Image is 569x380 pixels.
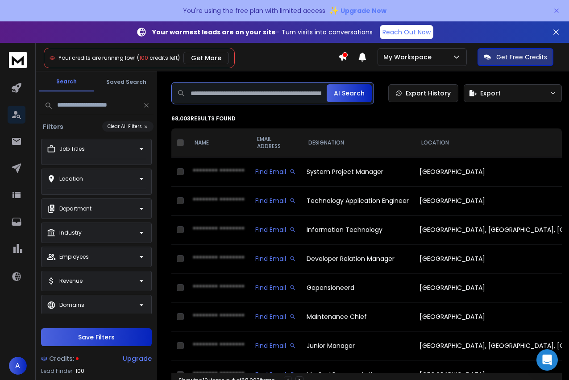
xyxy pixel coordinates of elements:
p: Location [59,175,83,182]
a: Export History [388,84,458,102]
p: Domains [59,302,84,309]
span: Credits: [49,354,74,363]
p: Industry [59,229,82,236]
button: Get More [183,52,229,64]
p: Employees [59,253,89,260]
td: Maintenance Chief [301,302,414,331]
p: My Workspace [383,53,435,62]
img: logo [9,52,27,68]
button: A [9,357,27,375]
button: Saved Search [99,73,154,91]
div: Find Email [255,312,296,321]
button: Save Filters [41,328,152,346]
th: EMAIL ADDRESS [250,128,301,157]
a: Credits:Upgrade [41,350,152,368]
span: ( credits left) [137,54,180,62]
p: 68,003 results found [171,115,562,122]
p: Get Free Credits [496,53,547,62]
p: – Turn visits into conversations [152,28,373,37]
button: Get Free Credits [478,48,553,66]
span: Export [480,89,501,98]
button: AI Search [327,84,372,102]
a: Reach Out Now [380,25,433,39]
span: ✨ [329,4,339,17]
p: Job Titles [59,145,85,153]
span: 100 [75,368,84,375]
div: Find Email [255,167,296,176]
td: Developer Relation Manager [301,244,414,273]
span: Upgrade Now [341,6,386,15]
span: Your credits are running low! [58,54,136,62]
th: NAME [187,128,250,157]
button: Clear All Filters [102,121,154,132]
th: DESIGNATION [301,128,414,157]
button: Search [39,73,94,91]
p: Department [59,205,91,212]
strong: Your warmest leads are on your site [152,28,276,37]
div: Find Email [255,341,296,350]
td: Gepensioneerd [301,273,414,302]
h3: Filters [39,122,67,131]
button: ✨Upgrade Now [329,2,386,20]
td: System Project Manager [301,157,414,186]
td: Junior Manager [301,331,414,360]
p: You're using the free plan with limited access [183,6,325,15]
p: Lead Finder: [41,368,74,375]
td: Information Technology [301,215,414,244]
p: Revenue [59,277,83,285]
div: Find Email [255,254,296,263]
div: Open Intercom Messenger [536,349,558,371]
span: 100 [139,54,148,62]
div: Find Email [255,370,296,379]
div: Find Email [255,225,296,234]
div: Find Email [255,283,296,292]
div: Upgrade [123,354,152,363]
p: Reach Out Now [382,28,431,37]
div: Find Email [255,196,296,205]
td: Technology Application Engineer [301,186,414,215]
